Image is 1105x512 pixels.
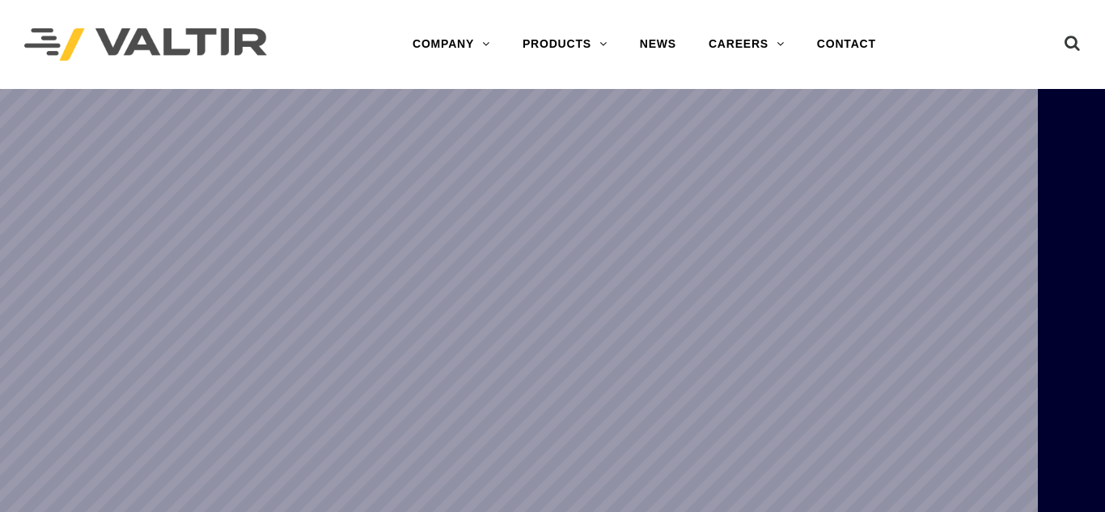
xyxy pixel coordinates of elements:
a: CAREERS [692,28,801,61]
a: NEWS [624,28,692,61]
a: COMPANY [396,28,506,61]
a: CONTACT [801,28,892,61]
img: Valtir [24,28,267,61]
a: PRODUCTS [506,28,624,61]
